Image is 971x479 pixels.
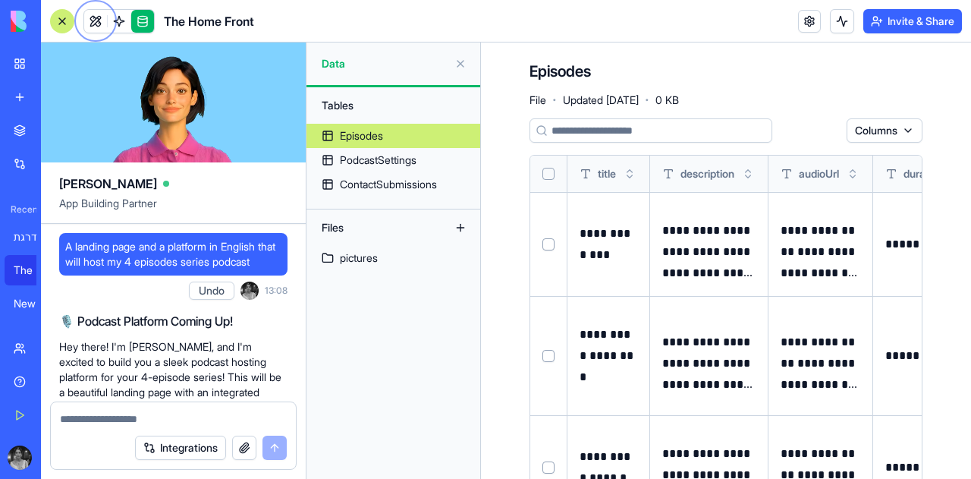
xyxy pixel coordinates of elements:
div: בלוג סטודנטים - גרסה משודרגת [14,229,56,244]
button: Columns [847,118,922,143]
span: duration [903,166,944,181]
span: App Building Partner [59,196,288,223]
span: File [529,93,546,108]
span: title [598,166,616,181]
h4: Episodes [529,61,591,82]
button: Toggle sort [845,166,860,181]
span: · [645,88,649,112]
img: logo [11,11,105,32]
button: Toggle sort [740,166,756,181]
span: Recent [5,203,36,216]
a: Episodes [306,124,480,148]
a: ContactSubmissions [306,172,480,197]
div: New App [14,296,56,311]
button: Select row [542,462,555,474]
a: PodcastSettings [306,148,480,172]
button: Invite & Share [863,9,962,33]
span: Data [322,56,448,71]
span: A landing page and a platform in English that will host my 4 episodes series podcast [65,239,281,269]
img: ACg8ocJpo7-6uNqbL2O6o9AdRcTI_wCXeWsoHdL_BBIaBlFxyFzsYWgr=s96-c [240,282,259,300]
button: Select row [542,350,555,362]
button: Integrations [135,436,226,460]
a: pictures [306,246,480,270]
span: · [552,88,557,112]
span: 13:08 [265,285,288,297]
button: Toggle sort [622,166,637,181]
div: Files [314,216,435,240]
span: Updated [DATE] [563,93,639,108]
h2: 🎙️ Podcast Platform Coming Up! [59,312,288,330]
span: The Home Front [164,12,254,30]
div: Tables [314,93,473,118]
button: Select row [542,238,555,251]
button: Select all [542,168,555,180]
span: 0 KB [655,93,679,108]
div: The Home Front [14,263,56,278]
a: בלוג סטודנטים - גרסה משודרגת [5,222,65,252]
a: New App [5,288,65,319]
img: ACg8ocJpo7-6uNqbL2O6o9AdRcTI_wCXeWsoHdL_BBIaBlFxyFzsYWgr=s96-c [8,446,32,470]
button: Undo [189,282,234,300]
span: [PERSON_NAME] [59,175,157,193]
div: pictures [340,251,378,266]
a: The Home Front [5,255,65,285]
div: Episodes [340,128,383,143]
div: PodcastSettings [340,153,416,168]
div: ContactSubmissions [340,177,437,192]
p: Hey there! I'm [PERSON_NAME], and I'm excited to build you a sleek podcast hosting platform for y... [59,339,288,430]
span: description [680,166,734,181]
span: audioUrl [799,166,839,181]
